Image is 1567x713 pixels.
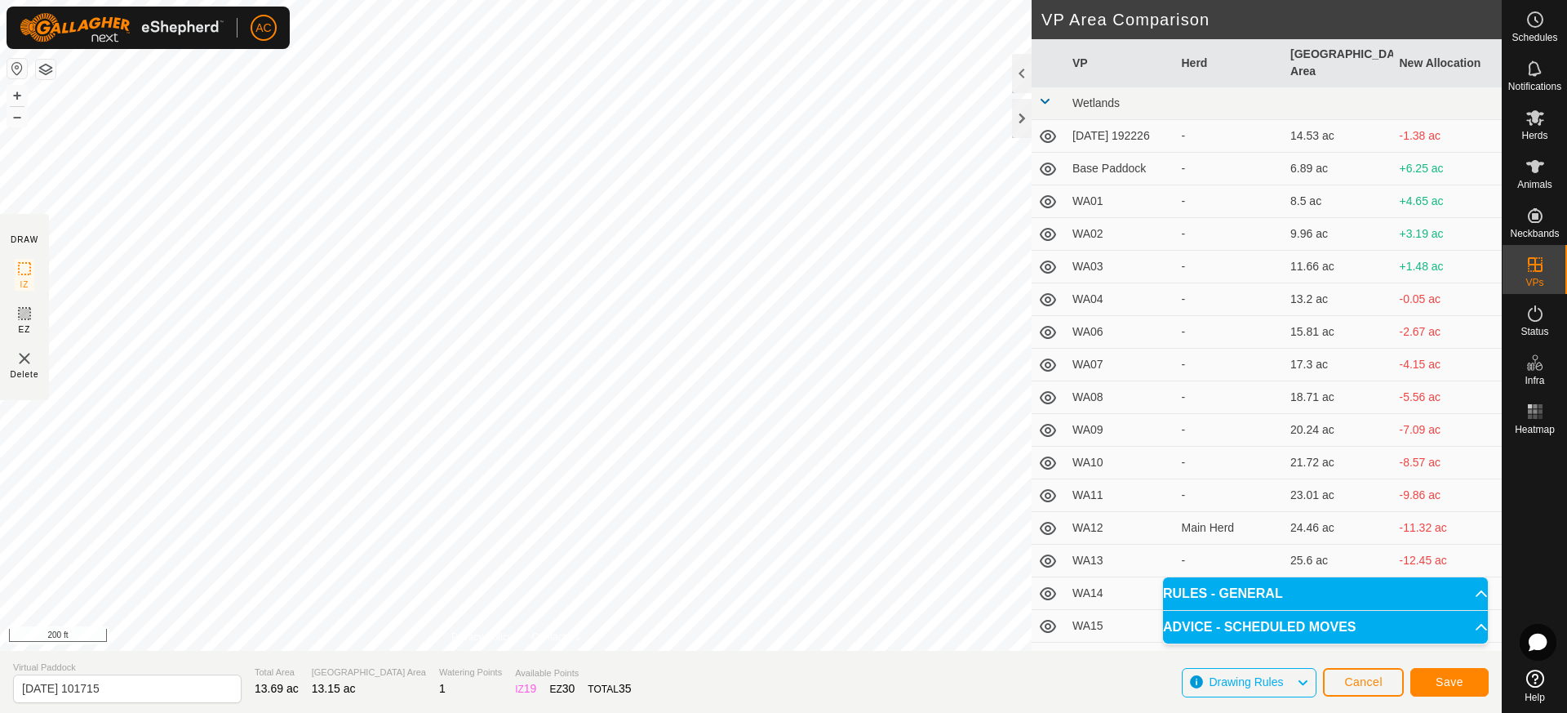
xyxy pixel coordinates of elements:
[1344,675,1383,688] span: Cancel
[1393,153,1503,185] td: +6.25 ac
[549,680,575,697] div: EZ
[11,368,39,381] span: Delete
[36,60,55,79] button: Map Layers
[1284,153,1393,185] td: 6.89 ac
[1284,120,1393,153] td: 14.53 ac
[1393,251,1503,283] td: +1.48 ac
[1066,218,1175,251] td: WA02
[1284,251,1393,283] td: 11.66 ac
[1393,414,1503,447] td: -7.09 ac
[1066,316,1175,349] td: WA06
[1066,577,1175,610] td: WA14
[1066,251,1175,283] td: WA03
[1182,356,1278,373] div: -
[1284,349,1393,381] td: 17.3 ac
[532,630,580,644] a: Contact Us
[1182,160,1278,177] div: -
[1182,421,1278,439] div: -
[1066,120,1175,153] td: [DATE] 192226
[1515,425,1555,434] span: Heatmap
[1410,668,1489,697] button: Save
[1510,229,1559,238] span: Neckbands
[1284,512,1393,545] td: 24.46 ac
[1066,447,1175,479] td: WA10
[1066,512,1175,545] td: WA12
[1041,10,1502,29] h2: VP Area Comparison
[1182,225,1278,243] div: -
[20,13,224,42] img: Gallagher Logo
[1517,180,1552,189] span: Animals
[1182,519,1278,537] div: Main Herd
[439,666,502,680] span: Watering Points
[13,661,242,675] span: Virtual Paddock
[1393,316,1503,349] td: -2.67 ac
[1175,39,1285,87] th: Herd
[562,682,575,695] span: 30
[1182,258,1278,275] div: -
[1393,447,1503,479] td: -8.57 ac
[1512,33,1557,42] span: Schedules
[1284,218,1393,251] td: 9.96 ac
[1393,349,1503,381] td: -4.15 ac
[1284,185,1393,218] td: 8.5 ac
[1072,96,1120,109] span: Wetlands
[1066,643,1175,675] td: WB01
[255,666,299,680] span: Total Area
[20,279,29,291] span: IZ
[1393,120,1503,153] td: -1.38 ac
[1182,487,1278,504] div: -
[1209,675,1283,688] span: Drawing Rules
[1393,479,1503,512] td: -9.86 ac
[15,349,34,368] img: VP
[19,323,31,336] span: EZ
[451,630,513,644] a: Privacy Policy
[1525,278,1543,287] span: VPs
[7,86,27,105] button: +
[1284,414,1393,447] td: 20.24 ac
[1066,283,1175,316] td: WA04
[255,20,271,37] span: AC
[1182,454,1278,471] div: -
[1066,381,1175,414] td: WA08
[1066,414,1175,447] td: WA09
[619,682,632,695] span: 35
[1508,82,1561,91] span: Notifications
[7,107,27,127] button: –
[1066,153,1175,185] td: Base Paddock
[1066,479,1175,512] td: WA11
[588,680,631,697] div: TOTAL
[1284,316,1393,349] td: 15.81 ac
[1393,185,1503,218] td: +4.65 ac
[312,666,426,680] span: [GEOGRAPHIC_DATA] Area
[1182,127,1278,145] div: -
[1393,218,1503,251] td: +3.19 ac
[1323,668,1404,697] button: Cancel
[1066,39,1175,87] th: VP
[255,682,299,695] span: 13.69 ac
[1284,381,1393,414] td: 18.71 ac
[1393,39,1503,87] th: New Allocation
[1163,611,1488,644] p-accordion-header: ADVICE - SCHEDULED MOVES
[1182,291,1278,308] div: -
[1525,376,1544,385] span: Infra
[1182,552,1278,569] div: -
[1182,193,1278,210] div: -
[1503,663,1567,709] a: Help
[524,682,537,695] span: 19
[1284,447,1393,479] td: 21.72 ac
[1284,545,1393,577] td: 25.6 ac
[1182,323,1278,341] div: -
[312,682,356,695] span: 13.15 ac
[1393,545,1503,577] td: -12.45 ac
[1521,131,1547,140] span: Herds
[515,680,536,697] div: IZ
[1393,283,1503,316] td: -0.05 ac
[1066,185,1175,218] td: WA01
[1182,650,1278,667] div: -
[11,234,38,246] div: DRAW
[439,682,446,695] span: 1
[1163,577,1488,610] p-accordion-header: RULES - GENERAL
[1163,587,1283,600] span: RULES - GENERAL
[1520,327,1548,336] span: Status
[1182,389,1278,406] div: -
